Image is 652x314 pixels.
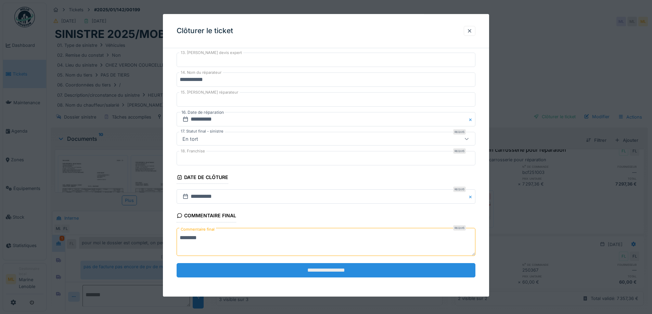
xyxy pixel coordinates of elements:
label: Commentaire final [179,225,216,234]
label: 13. [PERSON_NAME] devis expert [179,50,243,56]
label: 18. Franchise [179,149,206,154]
div: Requis [453,149,466,154]
div: En tort [180,135,201,143]
button: Close [468,112,475,127]
button: Close [468,190,475,204]
div: Requis [453,225,466,231]
h3: Clôturer le ticket [177,27,233,35]
label: 17. Statut final - sinistre [179,129,225,135]
div: Commentaire final [177,211,236,222]
label: 14. Nom du réparateur [179,70,223,76]
label: 15. [PERSON_NAME] réparateur [179,90,240,96]
div: Requis [453,187,466,192]
label: 16. Date de réparation [181,109,225,117]
div: Requis [453,129,466,135]
div: Date de clôture [177,173,228,184]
